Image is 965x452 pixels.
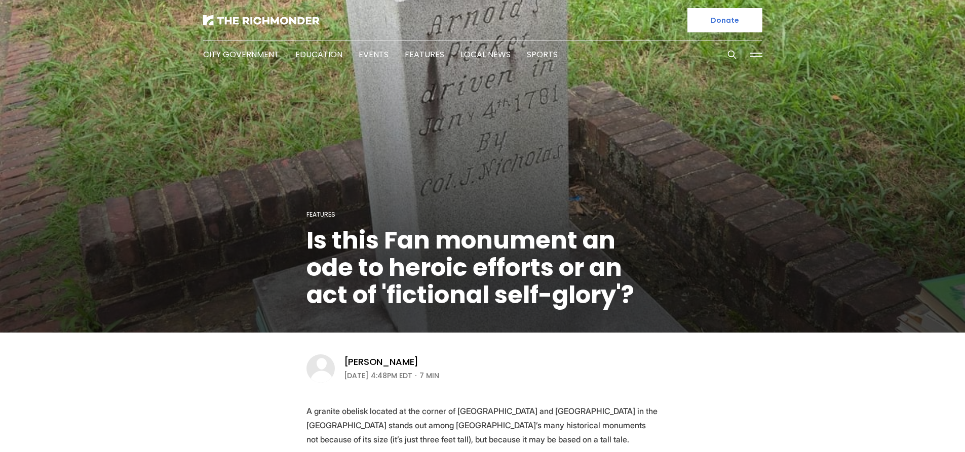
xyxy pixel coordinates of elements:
time: [DATE] 4:48PM EDT [344,369,412,382]
a: Education [295,49,342,60]
span: 7 min [419,369,439,382]
img: The Richmonder [203,15,320,25]
a: Features [306,210,335,219]
a: Sports [527,49,558,60]
a: [PERSON_NAME] [344,356,419,368]
a: Donate [687,8,762,32]
a: Events [359,49,389,60]
a: Local News [460,49,511,60]
p: A granite obelisk located at the corner of [GEOGRAPHIC_DATA] and [GEOGRAPHIC_DATA] in the [GEOGRA... [306,404,659,446]
h1: Is this Fan monument an ode to heroic efforts or an act of 'fictional self-glory'? [306,227,659,309]
a: City Government [203,49,279,60]
button: Search this site [724,47,740,62]
a: Features [405,49,444,60]
iframe: portal-trigger [879,402,965,452]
